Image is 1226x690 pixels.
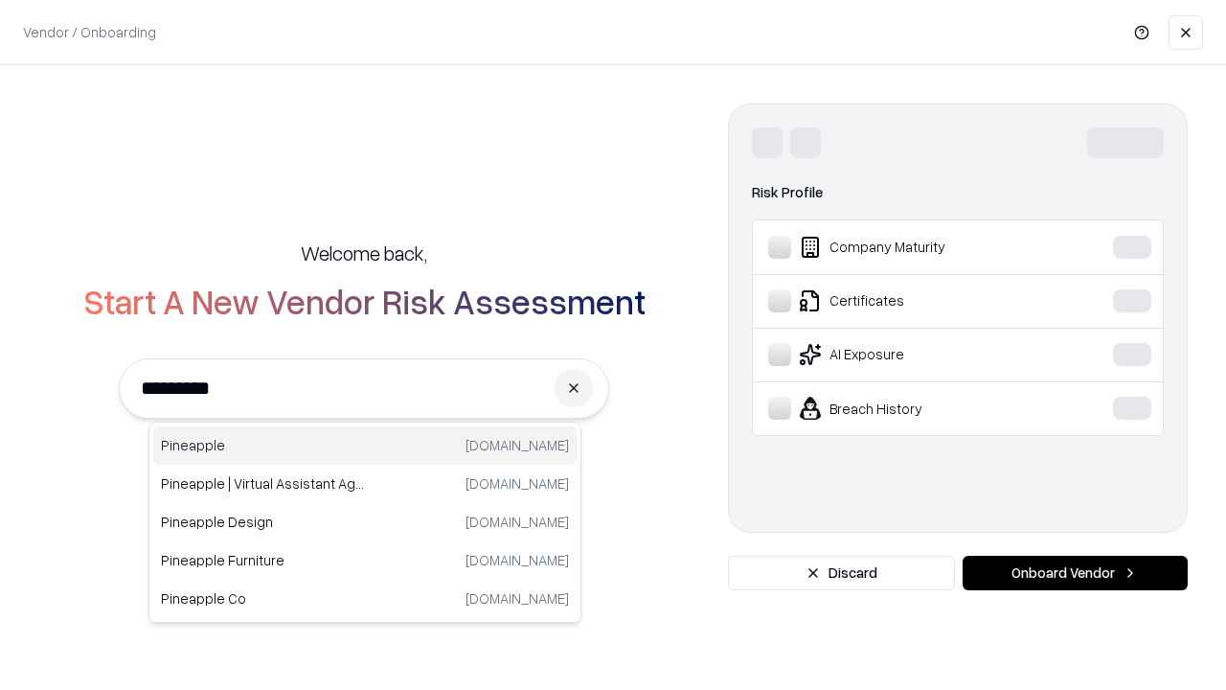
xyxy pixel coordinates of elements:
[465,550,569,570] p: [DOMAIN_NAME]
[161,512,365,532] p: Pineapple Design
[768,289,1055,312] div: Certificates
[161,435,365,455] p: Pineapple
[465,512,569,532] p: [DOMAIN_NAME]
[963,556,1188,590] button: Onboard Vendor
[301,240,427,266] h5: Welcome back,
[465,473,569,494] p: [DOMAIN_NAME]
[728,556,955,590] button: Discard
[161,473,365,494] p: Pineapple | Virtual Assistant Agency
[83,282,646,320] h2: Start A New Vendor Risk Assessment
[161,550,365,570] p: Pineapple Furniture
[768,236,1055,259] div: Company Maturity
[161,588,365,609] p: Pineapple Co
[23,22,156,42] p: Vendor / Onboarding
[465,435,569,455] p: [DOMAIN_NAME]
[768,343,1055,366] div: AI Exposure
[148,422,581,623] div: Suggestions
[768,397,1055,420] div: Breach History
[465,588,569,609] p: [DOMAIN_NAME]
[752,181,1164,204] div: Risk Profile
